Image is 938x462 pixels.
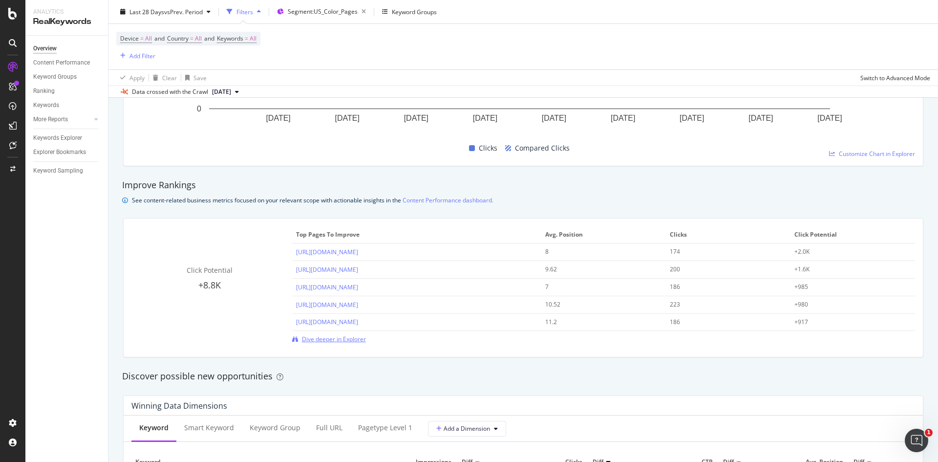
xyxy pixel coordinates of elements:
div: 8 [545,247,650,256]
span: Click Potential [794,230,909,239]
div: 9.62 [545,265,650,274]
span: Keywords [217,34,243,43]
div: Improve Rankings [122,179,924,192]
div: pagetype Level 1 [358,423,412,433]
a: Explorer Bookmarks [33,147,101,157]
span: Clicks [670,230,784,239]
div: Keyword Groups [392,7,437,16]
div: 174 [670,247,775,256]
div: 186 [670,283,775,291]
button: Last 28 DaysvsPrev. Period [116,4,214,20]
span: 2025 Sep. 17th [212,88,231,96]
div: +1.6K [794,265,899,274]
a: [URL][DOMAIN_NAME] [296,318,358,326]
button: Switch to Advanced Mode [856,70,930,86]
a: More Reports [33,114,91,125]
div: 7 [545,283,650,291]
div: +980 [794,300,899,309]
button: Filters [223,4,265,20]
div: Keyword Group [250,423,300,433]
button: Segment:US_Color_Pages [273,4,370,20]
div: Data crossed with the Crawl [132,88,208,96]
span: Compared Clicks [515,142,570,154]
div: 186 [670,318,775,327]
button: Keyword Groups [378,4,441,20]
span: Top pages to improve [296,230,535,239]
div: 10.52 [545,300,650,309]
div: Save [193,73,207,82]
button: Apply [116,70,145,86]
text: [DATE] [335,113,360,122]
span: vs Prev. Period [164,7,203,16]
div: Keywords Explorer [33,133,82,143]
div: 11.2 [545,318,650,327]
div: More Reports [33,114,68,125]
text: [DATE] [611,113,635,122]
a: Ranking [33,86,101,96]
a: [URL][DOMAIN_NAME] [296,248,358,256]
span: Last 28 Days [129,7,164,16]
span: All [195,32,202,45]
div: Keyword Sampling [33,166,83,176]
a: [URL][DOMAIN_NAME] [296,301,358,309]
div: +2.0K [794,247,899,256]
span: Add a Dimension [436,424,490,433]
div: Analytics [33,8,100,16]
div: 223 [670,300,775,309]
a: Dive deeper in Explorer [292,335,366,343]
text: [DATE] [748,113,773,122]
a: Customize Chart in Explorer [829,150,915,158]
span: Click Potential [187,265,233,275]
span: Dive deeper in Explorer [302,335,366,343]
div: +985 [794,283,899,291]
button: Add Filter [116,50,155,62]
iframe: Intercom live chat [905,429,928,452]
a: Content Performance [33,58,101,68]
a: Content Performance dashboard. [403,195,493,205]
a: Keyword Sampling [33,166,101,176]
span: Device [120,34,139,43]
div: See content-related business metrics focused on your relevant scope with actionable insights in the [132,195,493,205]
span: Country [167,34,189,43]
div: Overview [33,44,57,54]
div: Content Performance [33,58,90,68]
div: Switch to Advanced Mode [860,73,930,82]
button: Add a Dimension [428,421,506,437]
div: Keywords [33,100,59,110]
span: = [140,34,144,43]
text: [DATE] [266,113,290,122]
span: All [250,32,256,45]
div: info banner [122,195,924,205]
div: Smart Keyword [184,423,234,433]
div: Add Filter [129,51,155,60]
text: [DATE] [542,113,566,122]
div: Keyword Groups [33,72,77,82]
a: [URL][DOMAIN_NAME] [296,283,358,291]
div: Discover possible new opportunities [122,370,924,383]
text: [DATE] [404,113,428,122]
span: and [154,34,165,43]
span: Avg. Position [545,230,660,239]
div: +917 [794,318,899,327]
div: Ranking [33,86,55,96]
text: [DATE] [817,113,842,122]
button: Save [181,70,207,86]
a: Keywords [33,100,101,110]
div: Clear [162,73,177,82]
span: Customize Chart in Explorer [839,150,915,158]
button: [DATE] [208,86,243,98]
span: = [245,34,248,43]
span: +8.8K [198,279,221,291]
div: Full URL [316,423,342,433]
div: Keyword [139,423,169,433]
span: All [145,32,152,45]
button: Clear [149,70,177,86]
span: and [204,34,214,43]
text: [DATE] [473,113,497,122]
div: Explorer Bookmarks [33,147,86,157]
span: = [190,34,193,43]
a: Keywords Explorer [33,133,101,143]
text: 0 [197,105,201,113]
a: [URL][DOMAIN_NAME] [296,265,358,274]
div: RealKeywords [33,16,100,27]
